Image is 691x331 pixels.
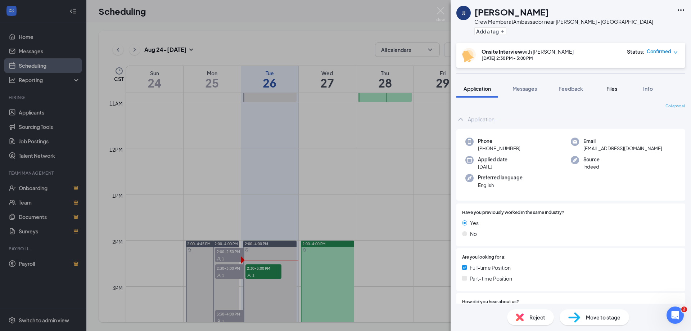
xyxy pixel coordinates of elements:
[665,103,685,109] span: Collapse all
[500,29,505,33] svg: Plus
[677,6,685,14] svg: Ellipses
[462,254,506,261] span: Are you looking for a:
[478,174,523,181] span: Preferred language
[478,138,520,145] span: Phone
[462,299,519,305] span: How did you hear about us?
[478,156,507,163] span: Applied date
[462,209,564,216] span: Have you previously worked in the same industry?
[482,55,574,61] div: [DATE] 2:30 PM - 3:00 PM
[482,48,522,55] b: Onsite Interview
[478,163,507,170] span: [DATE]
[529,313,545,321] span: Reject
[643,85,653,92] span: Info
[474,18,653,25] div: Crew Member at Ambassador near [PERSON_NAME] - [GEOGRAPHIC_DATA]
[627,48,645,55] div: Status :
[456,115,465,124] svg: ChevronUp
[474,27,506,35] button: PlusAdd a tag
[512,85,537,92] span: Messages
[673,50,678,55] span: down
[478,145,520,152] span: [PHONE_NUMBER]
[606,85,617,92] span: Files
[470,219,479,227] span: Yes
[559,85,583,92] span: Feedback
[583,156,600,163] span: Source
[667,307,684,324] iframe: Intercom live chat
[647,48,671,55] span: Confirmed
[681,307,687,312] span: 2
[470,274,512,282] span: Part-time Position
[470,230,477,238] span: No
[468,116,494,123] div: Application
[478,182,523,189] span: English
[583,145,662,152] span: [EMAIL_ADDRESS][DOMAIN_NAME]
[583,163,600,170] span: Indeed
[482,48,574,55] div: with [PERSON_NAME]
[462,9,465,17] div: JJ
[586,313,620,321] span: Move to stage
[470,264,511,272] span: Full-time Position
[464,85,491,92] span: Application
[583,138,662,145] span: Email
[474,6,549,18] h1: [PERSON_NAME]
